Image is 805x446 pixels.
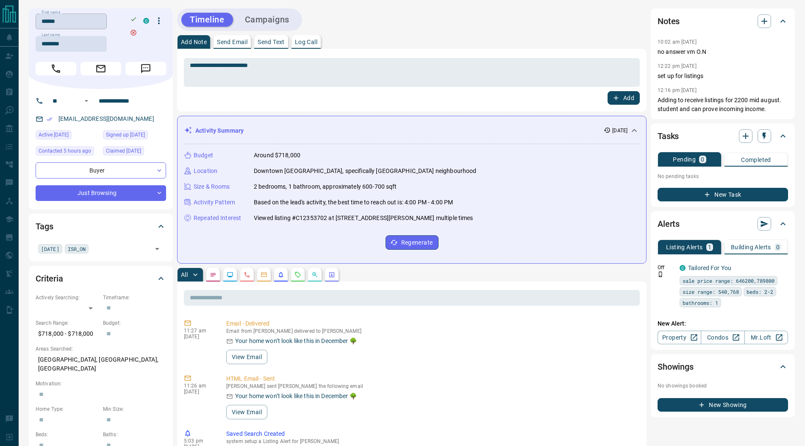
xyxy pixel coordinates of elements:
h2: Alerts [658,217,680,231]
p: Saved Search Created [226,429,636,438]
p: All [181,272,188,278]
button: New Showing [658,398,788,412]
span: Email [80,62,121,75]
p: Beds: [36,431,99,438]
p: Activity Summary [195,126,244,135]
p: Your home won’t look like this in December 🌳 [235,337,357,346]
svg: Opportunities [311,271,318,278]
p: Adding to receive listings for 2200 mid august. student and can prove incoming income. [658,96,788,114]
p: 0 [776,244,780,250]
svg: Email Verified [47,116,53,122]
p: Send Text [258,39,285,45]
svg: Emails [261,271,267,278]
p: Pending [673,156,696,162]
p: Based on the lead's activity, the best time to reach out is: 4:00 PM - 4:00 PM [254,198,453,207]
h2: Tasks [658,129,679,143]
button: New Task [658,188,788,201]
span: sale price range: 646200,789800 [683,276,774,285]
p: $718,000 - $718,000 [36,327,99,341]
div: Wed Sep 10 2025 [36,130,99,142]
p: Home Type: [36,405,99,413]
span: Message [125,62,166,75]
div: Fri Jul 26 2019 [103,130,166,142]
h2: Criteria [36,272,63,285]
p: Size & Rooms [194,182,230,191]
p: Location [194,167,217,176]
div: Criteria [36,268,166,289]
p: 11:27 am [184,328,214,334]
span: Contacted 5 hours ago [39,147,91,155]
a: [EMAIL_ADDRESS][DOMAIN_NAME] [58,115,154,122]
svg: Requests [294,271,301,278]
p: Budget [194,151,213,160]
p: Repeated Interest [194,214,241,223]
div: Tasks [658,126,788,146]
span: size range: 540,768 [683,287,739,296]
p: Around $718,000 [254,151,300,160]
p: 0 [701,156,704,162]
span: [DATE] [41,245,59,253]
h2: Notes [658,14,680,28]
p: no answer vm O.N [658,47,788,56]
h2: Showings [658,360,694,374]
p: No showings booked [658,382,788,390]
p: Add Note [181,39,207,45]
a: Mr.Loft [744,331,788,344]
h2: Tags [36,220,53,233]
p: 12:16 pm [DATE] [658,87,697,93]
p: Your home won’t look like this in December 🌳 [235,392,357,401]
svg: Calls [244,271,250,278]
span: Active [DATE] [39,131,69,139]
svg: Push Notification Only [658,271,663,277]
label: Last name [42,32,60,38]
p: Viewed listing #C12353702 at [STREET_ADDRESS][PERSON_NAME] multiple times [254,214,473,223]
p: [PERSON_NAME] sent [PERSON_NAME] the following email [226,383,636,389]
a: Property [658,331,701,344]
p: Timeframe: [103,294,166,301]
div: Buyer [36,162,166,178]
button: Timeline [181,13,233,27]
button: Add [608,91,640,105]
p: [GEOGRAPHIC_DATA], [GEOGRAPHIC_DATA], [GEOGRAPHIC_DATA] [36,353,166,376]
p: system setup a Listing Alert for [PERSON_NAME] [226,438,636,444]
span: beds: 2-2 [747,287,773,296]
p: [DATE] [184,389,214,395]
svg: Agent Actions [328,271,335,278]
span: bathrooms: 1 [683,298,718,307]
p: Motivation: [36,380,166,387]
a: Tailored For You [688,265,731,271]
p: No pending tasks [658,170,788,183]
p: 1 [708,244,711,250]
label: First name [42,10,60,15]
button: View Email [226,350,267,364]
p: 11:26 am [184,383,214,389]
p: 12:22 pm [DATE] [658,63,697,69]
button: Regenerate [386,235,439,250]
p: Actively Searching: [36,294,99,301]
p: Downtown [GEOGRAPHIC_DATA], specifically [GEOGRAPHIC_DATA] neighbourhood [254,167,476,176]
span: Call [36,62,76,75]
button: Open [151,243,163,255]
div: Showings [658,357,788,377]
p: Listing Alerts [666,244,703,250]
span: ISR_ON [68,245,86,253]
p: 2 bedrooms, 1 bathroom, approximately 600-700 sqft [254,182,397,191]
p: set up for listings [658,72,788,81]
span: Claimed [DATE] [106,147,141,155]
div: Activity Summary[DATE] [184,123,639,139]
p: Off [658,264,675,271]
p: HTML Email - Sent [226,374,636,383]
div: Alerts [658,214,788,234]
p: Email - Delivered [226,319,636,328]
p: 10:02 am [DATE] [658,39,697,45]
svg: Lead Browsing Activity [227,271,233,278]
div: Mon Sep 15 2025 [36,146,99,158]
p: Baths: [103,431,166,438]
div: Notes [658,11,788,31]
p: Completed [741,157,771,163]
span: Signed up [DATE] [106,131,145,139]
div: condos.ca [143,18,149,24]
p: Budget: [103,319,166,327]
div: Tags [36,216,166,237]
p: Search Range: [36,319,99,327]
